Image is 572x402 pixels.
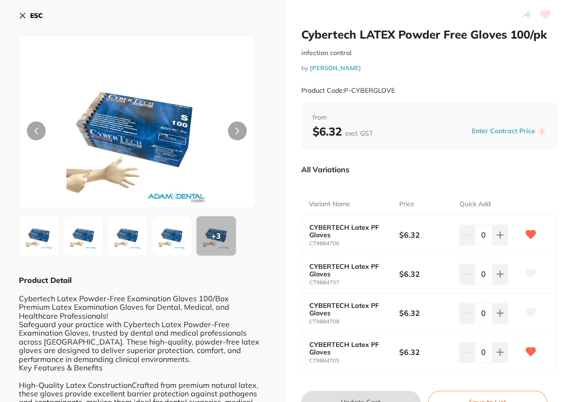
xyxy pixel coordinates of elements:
[196,216,236,256] div: + 3
[309,319,399,325] small: CT9884708
[399,230,453,240] b: $6.32
[196,216,236,256] button: +3
[22,219,56,253] img: NDcwNi5qcGc
[309,224,390,239] b: CYBERTECH Latex PF Gloves
[538,128,546,135] label: i
[399,347,453,357] b: $6.32
[309,280,399,286] small: CT9884707
[301,49,557,57] small: infection control
[155,219,189,253] img: NDcwOC5qcGc
[309,302,390,317] b: CYBERTECH Latex PF Gloves
[66,59,207,208] img: NDcwNi5qcGc
[30,11,43,20] b: ESC
[19,275,72,285] b: Product Detail
[301,64,557,72] small: by
[313,124,373,138] b: $6.32
[399,200,414,209] p: Price
[309,358,399,364] small: CT9884705
[301,27,557,41] h2: Cybertech LATEX Powder Free Gloves 100/pk
[399,269,453,279] b: $6.32
[301,165,349,174] p: All Variations
[459,200,490,209] p: Quick Add
[309,341,390,356] b: CYBERTECH Latex PF Gloves
[309,200,350,209] p: Variant Name
[111,219,145,253] img: NDcwNS5qcGc
[66,219,100,253] img: NDcwNy5qcGc
[301,87,395,95] small: Product Code: P-CYBERGLOVE
[310,64,361,72] a: [PERSON_NAME]
[313,113,546,122] span: from
[309,263,390,278] b: CYBERTECH Latex PF Gloves
[309,241,399,247] small: CT9884706
[19,8,43,24] button: ESC
[345,129,373,137] span: excl. GST
[469,127,538,136] button: Enter Contract Price
[399,308,453,318] b: $6.32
